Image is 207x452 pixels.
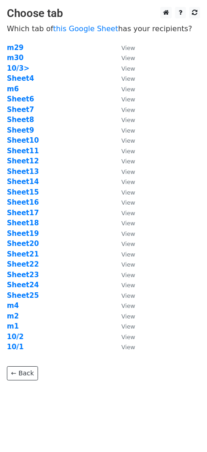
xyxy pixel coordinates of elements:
[121,168,135,175] small: View
[121,220,135,227] small: View
[121,210,135,217] small: View
[112,64,135,73] a: View
[112,333,135,341] a: View
[7,343,24,351] strong: 10/1
[121,137,135,144] small: View
[112,85,135,93] a: View
[7,250,39,258] a: Sheet21
[7,126,34,134] a: Sheet9
[7,260,39,268] a: Sheet22
[121,272,135,279] small: View
[7,157,39,165] a: Sheet12
[112,44,135,52] a: View
[121,282,135,289] small: View
[112,260,135,268] a: View
[112,178,135,186] a: View
[121,127,135,134] small: View
[112,240,135,248] a: View
[112,136,135,145] a: View
[112,74,135,83] a: View
[7,106,34,114] a: Sheet7
[7,188,39,196] strong: Sheet15
[7,44,24,52] strong: m29
[121,323,135,330] small: View
[121,158,135,165] small: View
[7,95,34,103] a: Sheet6
[7,240,39,248] a: Sheet20
[7,333,24,341] a: 10/2
[112,198,135,206] a: View
[112,167,135,176] a: View
[112,116,135,124] a: View
[7,229,39,238] a: Sheet19
[112,281,135,289] a: View
[7,116,34,124] a: Sheet8
[121,45,135,51] small: View
[112,106,135,114] a: View
[112,312,135,320] a: View
[112,322,135,330] a: View
[121,292,135,299] small: View
[121,230,135,237] small: View
[121,148,135,155] small: View
[7,167,39,176] a: Sheet13
[7,219,39,227] a: Sheet18
[121,179,135,185] small: View
[7,85,19,93] a: m6
[7,209,39,217] a: Sheet17
[7,322,19,330] a: m1
[121,313,135,320] small: View
[7,136,39,145] a: Sheet10
[7,271,39,279] a: Sheet23
[7,147,39,155] a: Sheet11
[121,189,135,196] small: View
[7,74,34,83] strong: Sheet4
[112,250,135,258] a: View
[121,261,135,268] small: View
[121,117,135,123] small: View
[112,157,135,165] a: View
[121,199,135,206] small: View
[112,271,135,279] a: View
[112,301,135,310] a: View
[121,96,135,103] small: View
[7,366,38,380] a: ← Back
[112,229,135,238] a: View
[7,291,39,300] a: Sheet25
[7,301,19,310] strong: m4
[121,55,135,61] small: View
[121,334,135,340] small: View
[53,24,118,33] a: this Google Sheet
[7,54,24,62] a: m30
[7,198,39,206] strong: Sheet16
[7,178,39,186] a: Sheet14
[112,343,135,351] a: View
[7,312,19,320] strong: m2
[112,95,135,103] a: View
[7,64,29,73] a: 10/3>
[7,24,200,33] p: Which tab of has your recipients?
[121,86,135,93] small: View
[7,7,200,20] h3: Choose tab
